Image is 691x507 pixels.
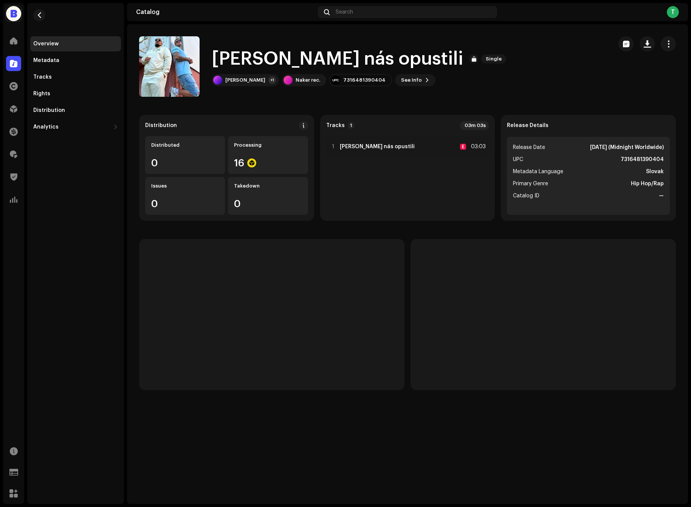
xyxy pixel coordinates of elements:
[513,179,548,188] span: Primary Genre
[33,107,65,113] div: Distribution
[33,74,52,80] div: Tracks
[151,142,219,148] div: Distributed
[326,122,345,129] strong: Tracks
[145,122,177,129] div: Distribution
[631,179,664,188] strong: Hip Hop/Rap
[343,77,386,83] div: 7316481390404
[621,155,664,164] strong: 7316481390404
[401,73,422,88] span: See Info
[667,6,679,18] div: T
[33,91,50,97] div: Rights
[590,143,664,152] strong: [DATE] (Midnight Worldwide)
[151,183,219,189] div: Issues
[513,167,563,176] span: Metadata Language
[30,86,121,101] re-m-nav-item: Rights
[33,41,59,47] div: Overview
[268,76,276,84] div: +1
[460,121,489,130] div: 03m 03s
[469,142,486,151] div: 03:03
[225,77,265,83] div: [PERSON_NAME]
[296,77,320,83] div: Naker rec.
[30,103,121,118] re-m-nav-item: Distribution
[513,191,539,200] span: Catalog ID
[513,155,523,164] span: UPC
[33,124,59,130] div: Analytics
[30,70,121,85] re-m-nav-item: Tracks
[336,9,353,15] span: Search
[340,144,415,150] strong: [PERSON_NAME] nás opustili
[481,54,506,64] span: Single
[212,47,463,71] h1: [PERSON_NAME] nás opustili
[659,191,664,200] strong: —
[395,74,435,86] button: See Info
[646,167,664,176] strong: Slovak
[460,144,466,150] div: E
[30,36,121,51] re-m-nav-item: Overview
[234,183,302,189] div: Takedown
[136,9,315,15] div: Catalog
[30,119,121,135] re-m-nav-dropdown: Analytics
[513,143,545,152] span: Release Date
[507,122,548,129] strong: Release Details
[348,122,355,129] p-badge: 1
[6,6,21,21] img: 87673747-9ce7-436b-aed6-70e10163a7f0
[33,57,59,64] div: Metadata
[30,53,121,68] re-m-nav-item: Metadata
[234,142,302,148] div: Processing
